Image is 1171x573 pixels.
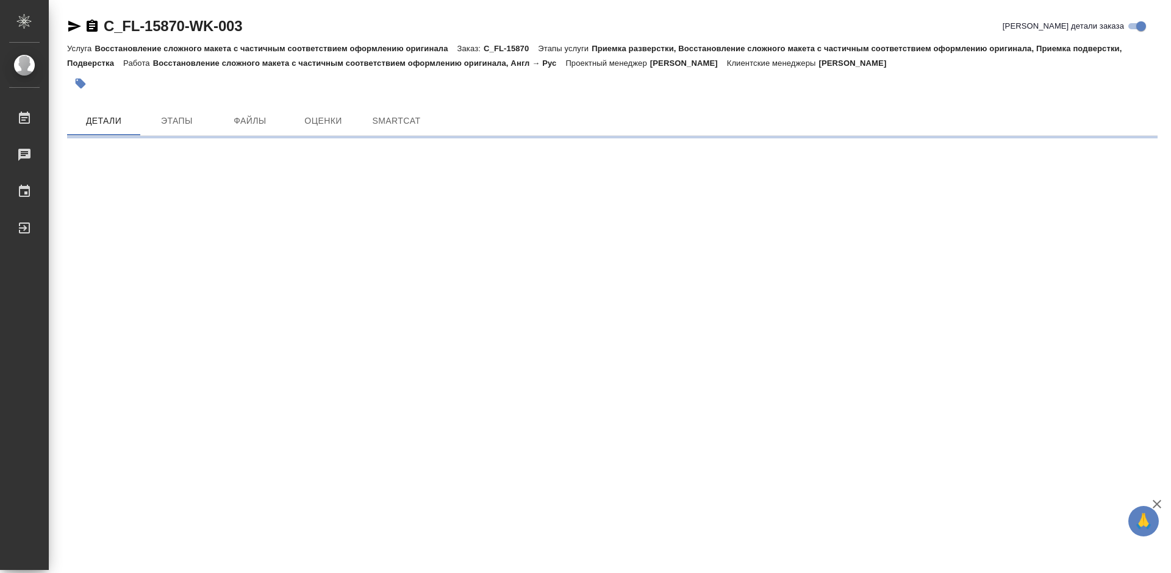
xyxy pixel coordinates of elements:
p: Заказ: [457,44,484,53]
p: Приемка разверстки, Восстановление сложного макета с частичным соответствием оформлению оригинала... [67,44,1122,68]
span: SmartCat [367,113,426,129]
span: [PERSON_NAME] детали заказа [1003,20,1124,32]
button: Добавить тэг [67,70,94,97]
p: Клиентские менеджеры [727,59,819,68]
span: Этапы [148,113,206,129]
p: [PERSON_NAME] [818,59,895,68]
p: Проектный менеджер [565,59,650,68]
span: Оценки [294,113,353,129]
p: Восстановление сложного макета с частичным соответствием оформлению оригинала, Англ → Рус [153,59,566,68]
button: Скопировать ссылку [85,19,99,34]
a: C_FL-15870-WK-003 [104,18,242,34]
p: [PERSON_NAME] [650,59,727,68]
p: Услуга [67,44,95,53]
button: 🙏 [1128,506,1159,536]
p: C_FL-15870 [484,44,538,53]
span: Файлы [221,113,279,129]
button: Скопировать ссылку для ЯМессенджера [67,19,82,34]
p: Восстановление сложного макета с частичным соответствием оформлению оригинала [95,44,457,53]
span: 🙏 [1133,508,1154,534]
span: Детали [74,113,133,129]
p: Работа [123,59,153,68]
p: Этапы услуги [538,44,592,53]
